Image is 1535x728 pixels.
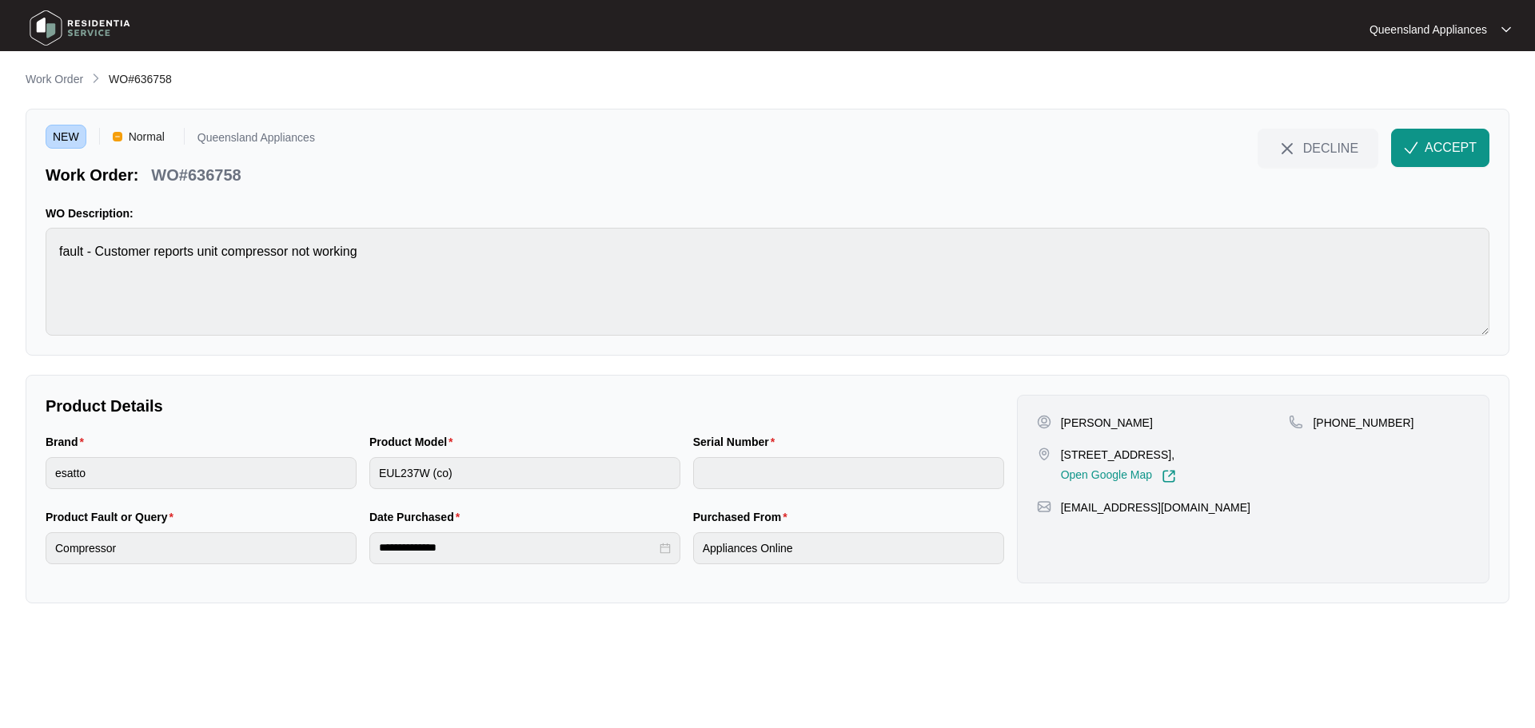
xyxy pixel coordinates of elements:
[122,125,171,149] span: Normal
[1258,129,1378,167] button: close-IconDECLINE
[1278,139,1297,158] img: close-Icon
[693,532,1004,564] input: Purchased From
[46,205,1489,221] p: WO Description:
[1501,26,1511,34] img: dropdown arrow
[1391,129,1489,167] button: check-IconACCEPT
[46,457,357,489] input: Brand
[1303,139,1358,157] span: DECLINE
[46,509,180,525] label: Product Fault or Query
[46,395,1004,417] p: Product Details
[1037,415,1051,429] img: user-pin
[113,132,122,141] img: Vercel Logo
[693,434,781,450] label: Serial Number
[1061,447,1176,463] p: [STREET_ADDRESS],
[693,509,794,525] label: Purchased From
[369,457,680,489] input: Product Model
[90,72,102,85] img: chevron-right
[46,434,90,450] label: Brand
[1037,499,1051,514] img: map-pin
[1370,22,1487,38] p: Queensland Appliances
[24,4,136,52] img: residentia service logo
[151,164,241,186] p: WO#636758
[22,71,86,89] a: Work Order
[46,164,138,186] p: Work Order:
[46,532,357,564] input: Product Fault or Query
[1037,447,1051,461] img: map-pin
[1061,415,1153,431] p: [PERSON_NAME]
[1404,141,1418,155] img: check-Icon
[1425,138,1477,157] span: ACCEPT
[1061,499,1250,515] p: [EMAIL_ADDRESS][DOMAIN_NAME]
[26,71,83,87] p: Work Order
[46,125,86,149] span: NEW
[369,434,460,450] label: Product Model
[46,228,1489,336] textarea: fault - Customer reports unit compressor not working
[1162,469,1176,483] img: Link-External
[1313,415,1413,431] p: [PHONE_NUMBER]
[197,132,315,149] p: Queensland Appliances
[109,73,172,86] span: WO#636758
[1289,415,1303,429] img: map-pin
[1061,469,1176,483] a: Open Google Map
[693,457,1004,489] input: Serial Number
[379,539,656,556] input: Date Purchased
[369,509,466,525] label: Date Purchased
